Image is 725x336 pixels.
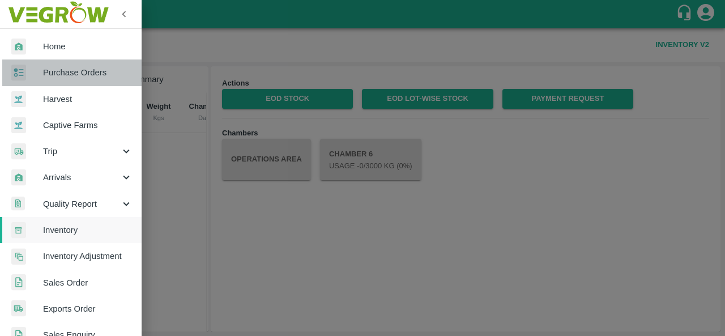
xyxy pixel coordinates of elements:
span: Home [43,40,133,53]
img: harvest [11,117,26,134]
span: Exports Order [43,303,133,315]
img: harvest [11,91,26,108]
img: qualityReport [11,197,25,211]
img: delivery [11,143,26,160]
img: whArrival [11,39,26,55]
span: Harvest [43,93,133,105]
img: whArrival [11,169,26,186]
span: Purchase Orders [43,66,133,79]
span: Inventory Adjustment [43,250,133,262]
img: whInventory [11,222,26,239]
img: shipments [11,300,26,317]
img: sales [11,274,26,291]
img: reciept [11,65,26,81]
span: Inventory [43,224,133,236]
span: Captive Farms [43,119,133,131]
img: inventory [11,248,26,265]
span: Quality Report [43,198,120,210]
span: Trip [43,145,120,158]
span: Arrivals [43,171,120,184]
span: Sales Order [43,277,133,289]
